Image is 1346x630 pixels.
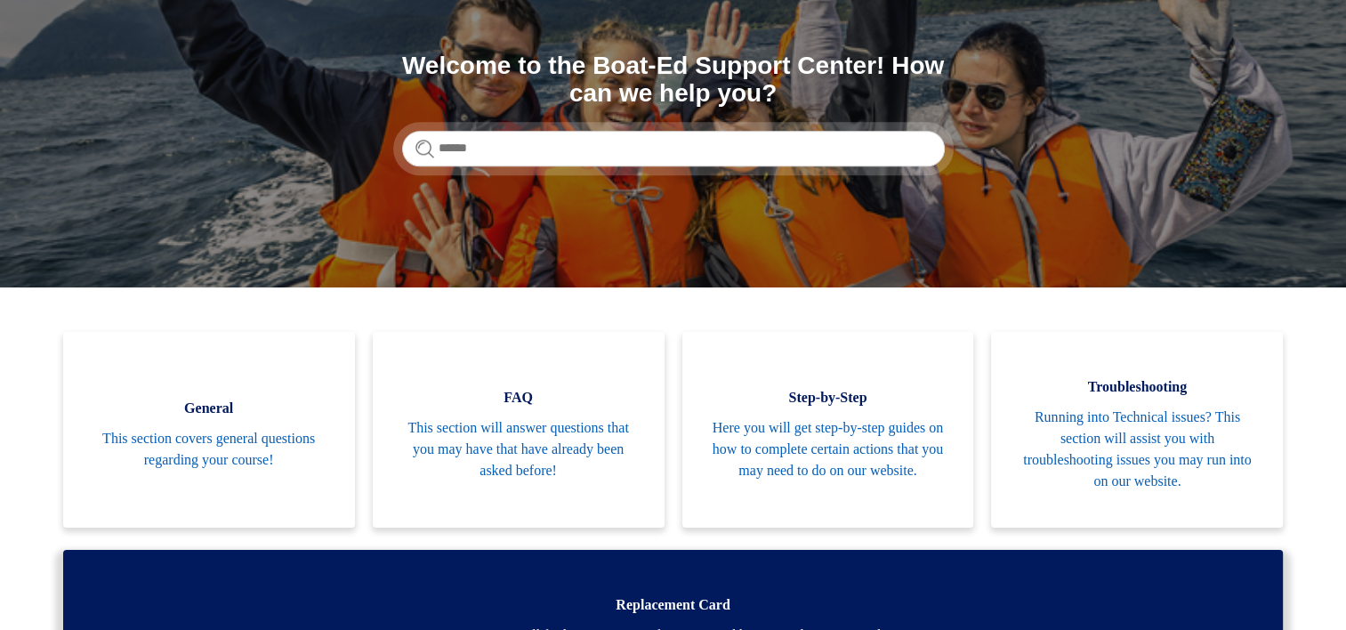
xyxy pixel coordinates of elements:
[1018,376,1256,398] span: Troubleshooting
[1018,407,1256,492] span: Running into Technical issues? This section will assist you with troubleshooting issues you may r...
[399,417,638,481] span: This section will answer questions that you may have that have already been asked before!
[90,398,328,419] span: General
[63,332,355,528] a: General This section covers general questions regarding your course!
[402,52,945,108] h1: Welcome to the Boat-Ed Support Center! How can we help you?
[373,332,665,528] a: FAQ This section will answer questions that you may have that have already been asked before!
[90,594,1257,616] span: Replacement Card
[991,332,1283,528] a: Troubleshooting Running into Technical issues? This section will assist you with troubleshooting ...
[709,417,947,481] span: Here you will get step-by-step guides on how to complete certain actions that you may need to do ...
[90,428,328,471] span: This section covers general questions regarding your course!
[709,387,947,408] span: Step-by-Step
[402,131,945,166] input: Search
[682,332,974,528] a: Step-by-Step Here you will get step-by-step guides on how to complete certain actions that you ma...
[399,387,638,408] span: FAQ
